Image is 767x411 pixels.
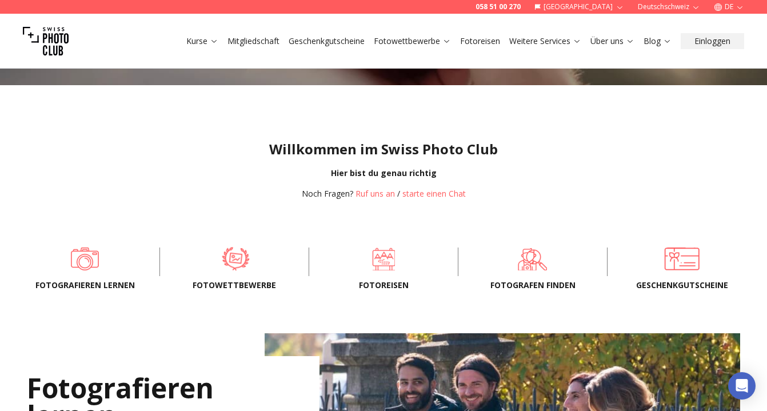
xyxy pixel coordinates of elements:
[302,188,466,199] div: /
[327,280,440,291] span: Fotoreisen
[9,140,758,158] h1: Willkommen im Swiss Photo Club
[223,33,284,49] button: Mitgliedschaft
[477,248,589,270] a: Fotografen finden
[227,35,279,47] a: Mitgliedschaft
[586,33,639,49] button: Über uns
[509,35,581,47] a: Weitere Services
[182,33,223,49] button: Kurse
[327,248,440,270] a: Fotoreisen
[626,280,738,291] span: Geschenkgutscheine
[626,248,738,270] a: Geschenkgutscheine
[29,280,141,291] span: Fotografieren lernen
[476,2,521,11] a: 058 51 00 270
[644,35,672,47] a: Blog
[289,35,365,47] a: Geschenkgutscheine
[402,188,466,199] button: starte einen Chat
[355,188,395,199] a: Ruf uns an
[178,248,290,270] a: Fotowettbewerbe
[505,33,586,49] button: Weitere Services
[369,33,456,49] button: Fotowettbewerbe
[302,188,353,199] span: Noch Fragen?
[29,248,141,270] a: Fotografieren lernen
[284,33,369,49] button: Geschenkgutscheine
[178,280,290,291] span: Fotowettbewerbe
[23,18,69,64] img: Swiss photo club
[460,35,500,47] a: Fotoreisen
[728,372,756,400] div: Open Intercom Messenger
[9,167,758,179] div: Hier bist du genau richtig
[477,280,589,291] span: Fotografen finden
[374,35,451,47] a: Fotowettbewerbe
[681,33,744,49] button: Einloggen
[456,33,505,49] button: Fotoreisen
[590,35,634,47] a: Über uns
[186,35,218,47] a: Kurse
[639,33,676,49] button: Blog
